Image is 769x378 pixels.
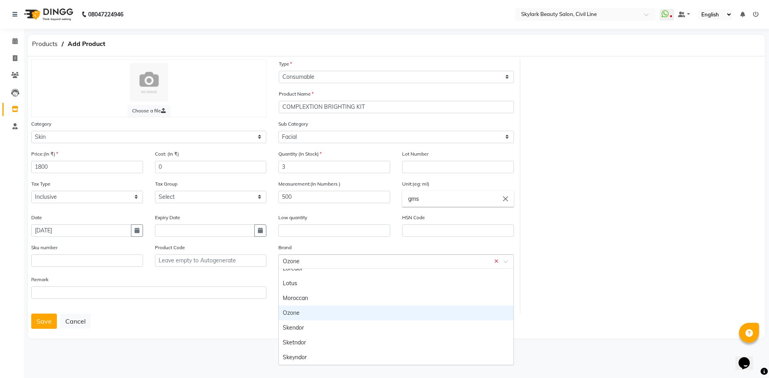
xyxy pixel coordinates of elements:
[31,150,58,158] label: Price:(In ₹)
[279,306,513,320] div: Ozone
[279,90,314,98] label: Product Name
[279,60,292,68] label: Type
[279,261,513,276] div: Loreaol
[279,335,513,350] div: Sketndor
[278,150,322,158] label: Quantity (In Stock)
[402,214,425,221] label: HSN Code
[28,37,62,51] span: Products
[155,254,267,267] input: Leave empty to Autogenerate
[402,180,429,188] label: Unit:(eg: ml)
[31,314,57,329] button: Save
[735,346,761,370] iframe: chat widget
[60,314,91,329] button: Cancel
[31,180,50,188] label: Tax Type
[31,214,42,221] label: Date
[155,180,177,188] label: Tax Group
[155,244,185,251] label: Product Code
[31,276,48,283] label: Remark
[279,276,513,291] div: Lotus
[20,3,75,26] img: logo
[279,291,513,306] div: Moroccan
[279,320,513,335] div: Skendor
[64,37,109,51] span: Add Product
[278,180,340,188] label: Measurement:(In Numbers )
[278,244,292,251] label: Brand
[155,150,179,158] label: Cost: (In ₹)
[494,257,501,266] span: Clear all
[501,194,510,203] i: Close
[278,120,308,128] label: Sub Category
[155,214,180,221] label: Expiry Date
[279,350,513,365] div: Skeyndor
[31,244,58,251] label: Sku number
[88,3,123,26] b: 08047224946
[278,268,513,365] ng-dropdown-panel: Options list
[31,120,51,128] label: Category
[130,63,168,102] img: Cinque Terre
[127,105,171,117] label: Choose a file
[402,150,429,158] label: Lot Number
[278,214,307,221] label: Low quantity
